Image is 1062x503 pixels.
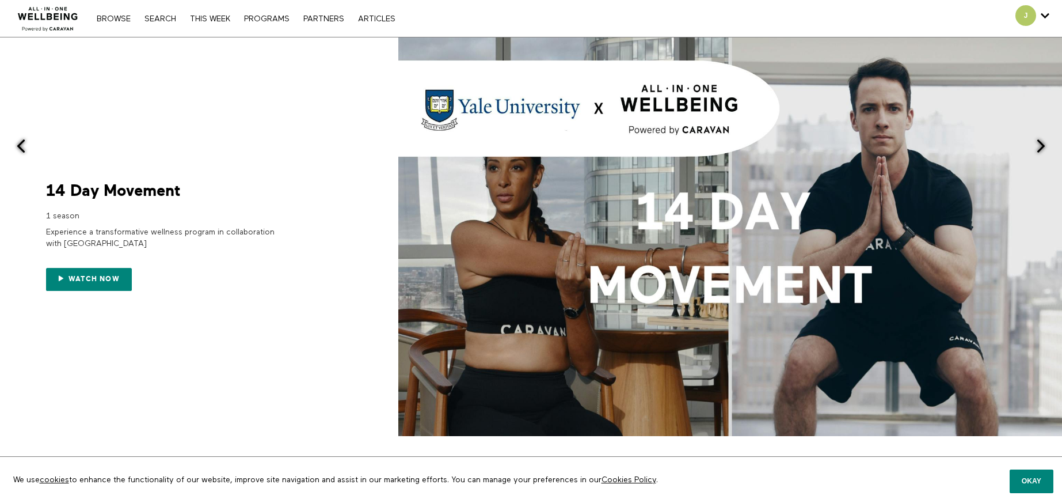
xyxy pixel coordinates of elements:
a: Cookies Policy [602,476,656,484]
a: Browse [91,15,136,23]
a: ARTICLES [352,15,401,23]
a: cookies [40,476,69,484]
p: We use to enhance the functionality of our website, improve site navigation and assist in our mar... [5,466,837,494]
a: THIS WEEK [184,15,236,23]
a: Browse Videos [39,450,153,474]
a: PARTNERS [298,15,350,23]
button: Okay [1010,470,1053,493]
a: PROGRAMS [238,15,295,23]
nav: Primary [91,13,401,24]
a: Search [139,15,182,23]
